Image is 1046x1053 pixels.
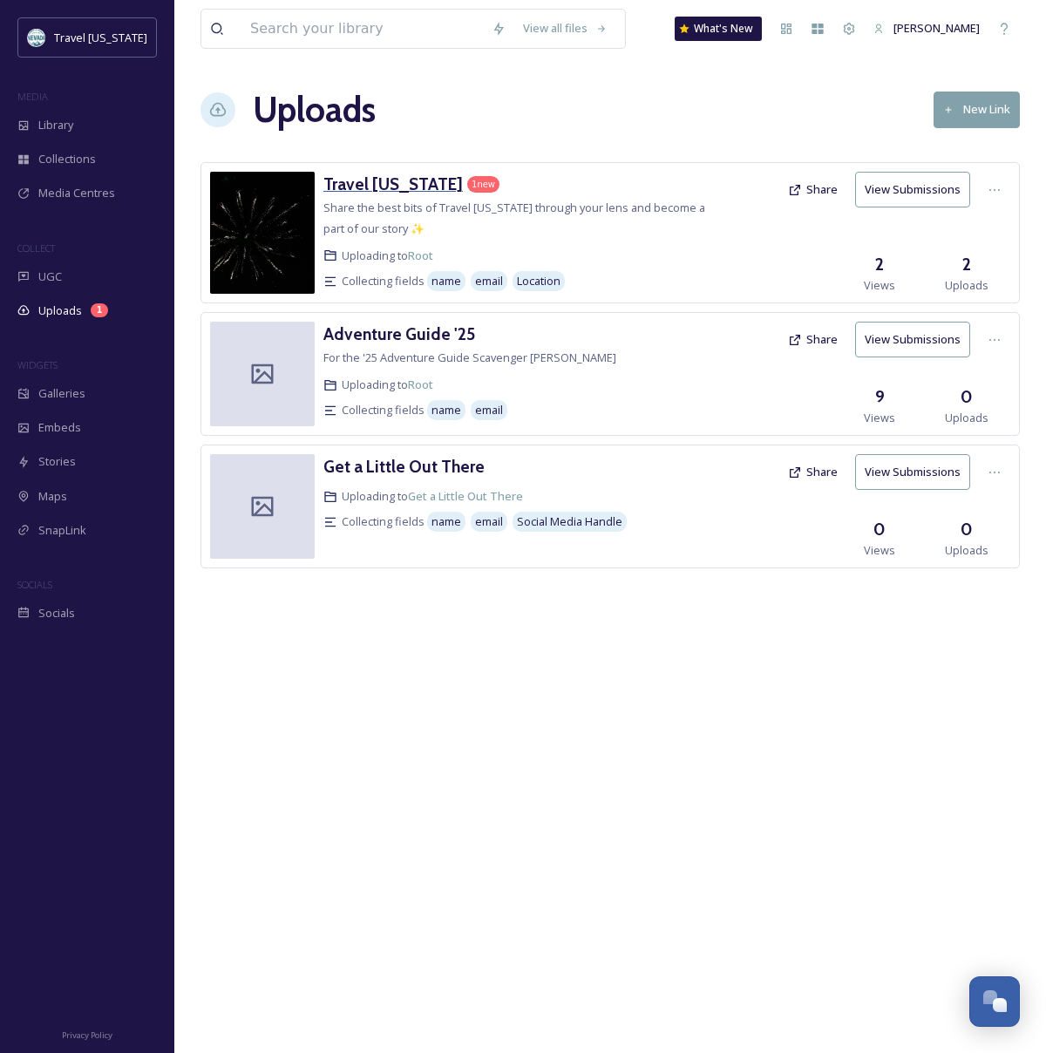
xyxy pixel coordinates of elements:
span: Collecting fields [342,402,425,418]
span: Privacy Policy [62,1029,112,1041]
span: email [475,402,503,418]
span: Uploading to [342,248,433,264]
div: 1 [91,303,108,317]
button: Share [779,455,846,489]
a: Root [408,377,433,392]
span: Uploads [945,277,988,294]
input: Search your library [241,10,483,48]
span: Socials [38,605,75,622]
a: [PERSON_NAME] [865,11,988,45]
span: Uploads [945,410,988,426]
h3: 0 [961,517,973,542]
span: email [475,273,503,289]
span: Location [517,273,560,289]
span: COLLECT [17,241,55,255]
h3: 0 [961,384,973,410]
span: name [431,402,461,418]
span: Share the best bits of Travel [US_STATE] through your lens and become a part of our story ✨ [323,200,705,236]
span: Social Media Handle [517,513,622,530]
span: name [431,273,461,289]
button: New Link [934,92,1020,127]
img: 1be2ef1c-651e-486d-9855-80de971c721b.jpg [210,172,315,294]
span: name [431,513,461,530]
span: Uploading to [342,377,433,393]
span: WIDGETS [17,358,58,371]
span: Uploads [945,542,988,559]
span: Views [864,542,895,559]
span: MEDIA [17,90,48,103]
span: Galleries [38,385,85,402]
span: Stories [38,453,76,470]
button: View Submissions [855,322,970,357]
span: Collecting fields [342,513,425,530]
button: View Submissions [855,454,970,490]
span: UGC [38,268,62,285]
span: Views [864,277,895,294]
h3: 2 [962,252,971,277]
h3: Travel [US_STATE] [323,173,463,194]
a: Travel [US_STATE] [323,172,463,197]
span: [PERSON_NAME] [893,20,980,36]
a: View Submissions [855,172,979,207]
h3: Adventure Guide '25 [323,323,475,344]
a: View Submissions [855,454,979,490]
a: Root [408,248,433,263]
a: Adventure Guide '25 [323,322,475,347]
span: For the '25 Adventure Guide Scavenger [PERSON_NAME] [323,350,616,365]
button: View Submissions [855,172,970,207]
h3: 9 [875,384,885,410]
span: Views [864,410,895,426]
span: Uploading to [342,488,523,505]
span: Library [38,117,73,133]
h3: 2 [875,252,884,277]
span: email [475,513,503,530]
button: Open Chat [969,976,1020,1027]
span: Travel [US_STATE] [54,30,147,45]
a: Get a Little Out There [323,454,485,479]
button: Share [779,323,846,357]
a: Get a Little Out There [408,488,523,504]
a: Privacy Policy [62,1023,112,1044]
img: download.jpeg [28,29,45,46]
span: Embeds [38,419,81,436]
span: Media Centres [38,185,115,201]
span: Maps [38,488,67,505]
span: SOCIALS [17,578,52,591]
a: Uploads [253,84,376,136]
h3: 0 [873,517,886,542]
button: Share [779,173,846,207]
h3: Get a Little Out There [323,456,485,477]
span: Collecting fields [342,273,425,289]
a: View Submissions [855,322,979,357]
a: View all files [514,11,616,45]
span: SnapLink [38,522,86,539]
span: Uploads [38,302,82,319]
div: 1 new [467,176,499,193]
span: Collections [38,151,96,167]
a: What's New [675,17,762,41]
